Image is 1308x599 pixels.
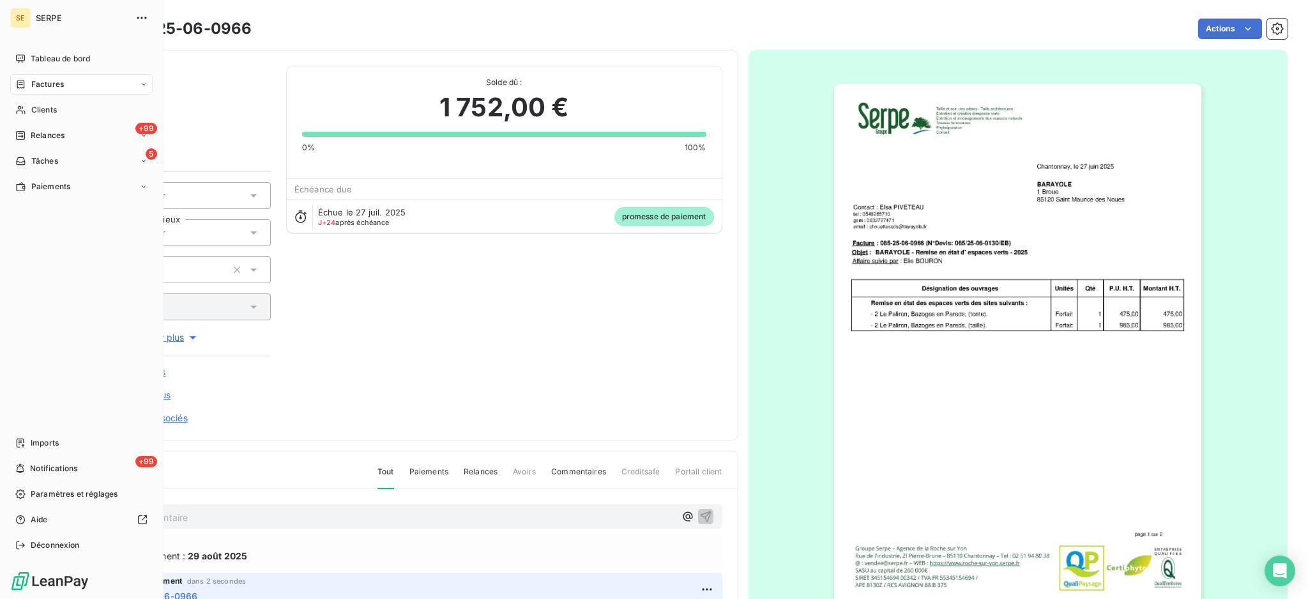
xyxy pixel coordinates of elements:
[187,577,246,585] span: dans 2 secondes
[302,77,706,88] span: Solde dû :
[10,74,153,95] a: Factures
[31,181,70,192] span: Paiements
[10,433,153,453] a: Imports
[10,100,153,120] a: Clients
[685,142,706,153] span: 100%
[135,123,157,134] span: +99
[100,81,271,91] span: 41BARAYOLE
[188,549,247,563] span: 29 août 2025
[1198,19,1262,39] button: Actions
[31,155,58,167] span: Tâches
[30,463,77,474] span: Notifications
[10,151,153,171] a: 5Tâches
[10,49,153,69] a: Tableau de bord
[31,540,80,551] span: Déconnexion
[318,219,390,226] span: après échéance
[31,79,64,90] span: Factures
[302,142,315,153] span: 0%
[439,88,569,127] span: 1 752,00 €
[31,514,48,525] span: Aide
[377,466,394,489] span: Tout
[10,125,153,146] a: +99Relances
[10,8,31,28] div: SE
[513,466,536,488] span: Avoirs
[119,17,252,40] h3: 085-25-06-0966
[77,331,271,345] button: Voir plus
[146,148,157,160] span: 5
[294,184,353,194] span: Échéance due
[551,466,606,488] span: Commentaires
[614,207,714,226] span: promesse de paiement
[31,53,90,65] span: Tableau de bord
[464,466,498,488] span: Relances
[10,484,153,504] a: Paramètres et réglages
[31,488,118,500] span: Paramètres et réglages
[10,176,153,197] a: Paiements
[1265,556,1295,586] div: Open Intercom Messenger
[318,218,336,227] span: J+24
[10,571,89,591] img: Logo LeanPay
[31,104,57,116] span: Clients
[318,207,406,217] span: Échue le 27 juil. 2025
[675,466,722,488] span: Portail client
[409,466,448,488] span: Paiements
[10,510,153,530] a: Aide
[621,466,660,488] span: Creditsafe
[31,437,59,449] span: Imports
[148,331,199,344] span: Voir plus
[31,130,65,141] span: Relances
[36,13,128,23] span: SERPE
[135,456,157,467] span: +99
